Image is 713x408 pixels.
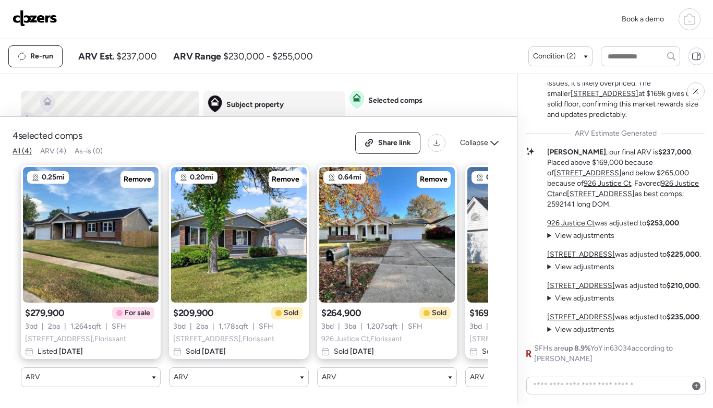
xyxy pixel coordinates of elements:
span: Sold [432,308,446,318]
span: ARV [470,372,485,382]
span: | [212,321,214,332]
span: SFH [259,321,273,332]
span: SFH [408,321,422,332]
span: 2 ba [196,321,208,332]
span: 3 bd [469,321,482,332]
span: 3 bd [321,321,334,332]
span: [DATE] [57,347,83,356]
a: [STREET_ADDRESS] [571,89,638,98]
span: Share link [378,138,411,148]
span: SFHs are YoY in 63034 according to [PERSON_NAME] [534,343,705,364]
p: , our final ARV is . Placed above $169,000 because of and below $265,000 because of . Favored and... [547,147,705,210]
span: 0.25mi [42,172,65,183]
span: ARV [26,372,40,382]
a: [STREET_ADDRESS] [547,250,615,259]
span: Selected comps [368,95,422,106]
a: [STREET_ADDRESS] [567,189,635,198]
span: 926 Justice Ct , Florissant [321,334,402,344]
span: 2 ba [48,321,60,332]
summary: View adjustments [547,262,614,272]
span: Book a demo [622,15,664,23]
strong: $235,000 [667,313,699,321]
span: Condition (2) [533,51,576,62]
strong: [PERSON_NAME] [547,148,606,157]
span: 4 selected comps [13,129,82,142]
span: 1,207 sqft [367,321,397,332]
span: Subject property [226,100,284,110]
span: | [190,321,192,332]
span: 1,264 sqft [70,321,101,332]
span: | [105,321,107,332]
span: | [42,321,44,332]
span: 0.20mi [190,172,213,183]
span: Listed [38,346,83,357]
span: $169,000 [469,307,509,319]
a: [STREET_ADDRESS] [547,313,615,321]
span: [STREET_ADDRESS] , Florissant [469,334,571,344]
span: | [252,321,255,332]
span: $279,900 [25,307,65,319]
summary: View adjustments [547,231,614,241]
span: 3 bd [25,321,38,332]
span: | [338,321,340,332]
span: [DATE] [200,347,226,356]
strong: $210,000 [667,281,699,290]
span: [STREET_ADDRESS] , Florissant [173,334,274,344]
strong: $253,000 [646,219,679,227]
span: [DATE] [348,347,374,356]
summary: View adjustments [547,293,614,304]
span: Sold [482,346,522,357]
span: SFH [112,321,126,332]
strong: $237,000 [658,148,691,157]
span: $264,900 [321,307,361,319]
span: | [402,321,404,332]
span: 0.94mi [486,172,510,183]
span: View adjustments [555,231,614,240]
span: Sold [284,308,298,318]
p: was adjusted to . [547,281,700,291]
p: was adjusted to . [547,249,701,260]
img: Logo [13,10,57,27]
p: The wildcard is at $280k with its finished basement and mid-tier kitchen, but after 509 days on m... [547,47,705,120]
p: was adjusted to . [547,312,701,322]
span: 0.64mi [338,172,361,183]
span: 3 bd [173,321,186,332]
span: $209,900 [173,307,214,319]
span: Re-run [30,51,53,62]
a: 926 Justice Ct [547,219,595,227]
span: | [486,321,488,332]
span: ARV Estimate Generated [575,128,657,139]
a: 926 Justice Ct [584,179,631,188]
span: Remove [124,174,151,185]
span: ARV (4) [40,147,66,155]
summary: View adjustments [547,325,614,335]
a: [STREET_ADDRESS] [547,281,615,290]
span: View adjustments [555,325,614,334]
span: 3 ba [344,321,356,332]
span: $230,000 - $255,000 [223,50,312,63]
p: was adjusted to . [547,218,681,229]
span: View adjustments [555,262,614,271]
span: 1,178 sqft [219,321,248,332]
span: up 8.9% [564,344,590,353]
span: ARV Est. [78,50,114,63]
span: $237,000 [116,50,156,63]
span: ARV [322,372,336,382]
a: [STREET_ADDRESS] [554,169,622,177]
span: View adjustments [555,294,614,303]
span: [STREET_ADDRESS] , Florissant [25,334,126,344]
span: Remove [272,174,299,185]
span: Collapse [460,138,488,148]
span: | [360,321,362,332]
span: | [64,321,66,332]
span: ARV Range [173,50,221,63]
span: Sold [186,346,226,357]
